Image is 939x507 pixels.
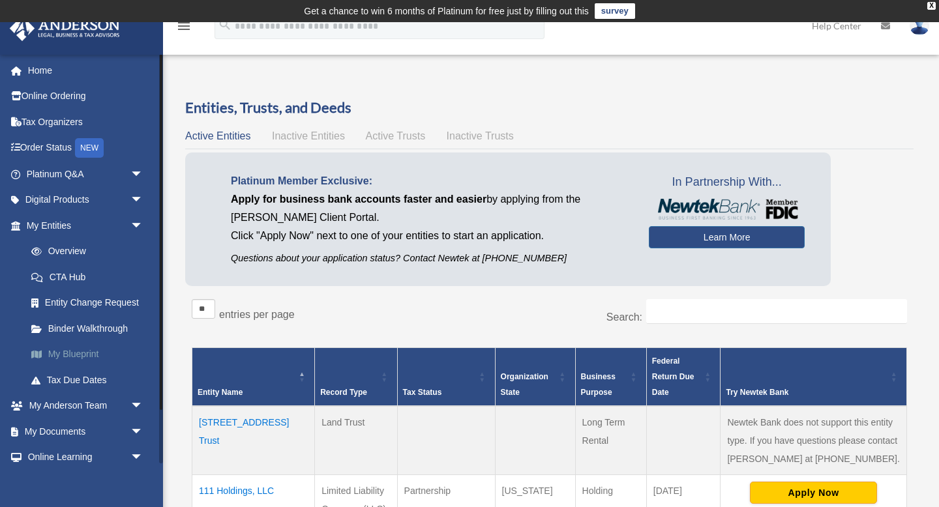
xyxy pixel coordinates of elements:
span: Organization State [501,372,548,397]
span: Tax Status [403,388,442,397]
span: Apply for business bank accounts faster and easier [231,194,486,205]
p: Platinum Member Exclusive: [231,172,629,190]
th: Entity Name: Activate to invert sorting [192,347,315,406]
a: Home [9,57,163,83]
a: Tax Organizers [9,109,163,135]
span: Business Purpose [581,372,616,397]
label: entries per page [219,309,295,320]
th: Tax Status: Activate to sort [397,347,495,406]
span: Inactive Entities [272,130,345,141]
a: Learn More [649,226,805,248]
a: My Blueprint [18,341,163,368]
a: Entity Change Request [18,290,163,316]
a: Overview [18,239,156,265]
h3: Entities, Trusts, and Deeds [185,98,914,118]
span: arrow_drop_down [130,212,156,239]
p: Questions about your application status? Contact Newtek at [PHONE_NUMBER] [231,250,629,267]
a: Tax Due Dates [18,367,163,393]
td: Land Trust [315,406,397,475]
label: Search: [606,311,642,323]
a: Digital Productsarrow_drop_down [9,187,163,213]
span: Record Type [320,388,367,397]
button: Apply Now [750,482,877,504]
a: Platinum Q&Aarrow_drop_down [9,161,163,187]
span: arrow_drop_down [130,418,156,445]
a: Online Ordering [9,83,163,109]
i: search [218,18,232,32]
span: arrow_drop_down [130,393,156,420]
th: Organization State: Activate to sort [495,347,575,406]
a: My Documentsarrow_drop_down [9,418,163,444]
a: Order StatusNEW [9,135,163,162]
span: In Partnership With... [649,172,805,193]
span: arrow_drop_down [130,187,156,214]
td: Long Term Rental [575,406,646,475]
a: My Anderson Teamarrow_drop_down [9,393,163,419]
div: Try Newtek Bank [726,384,887,400]
th: Business Purpose: Activate to sort [575,347,646,406]
span: Federal Return Due Date [652,356,694,397]
span: Active Trusts [366,130,426,141]
span: Active Entities [185,130,250,141]
th: Record Type: Activate to sort [315,347,397,406]
img: NewtekBankLogoSM.png [655,199,798,220]
a: My Entitiesarrow_drop_down [9,212,163,239]
span: arrow_drop_down [130,444,156,471]
div: NEW [75,138,104,158]
th: Try Newtek Bank : Activate to sort [721,347,907,406]
span: arrow_drop_down [130,161,156,188]
a: survey [595,3,635,19]
img: User Pic [910,16,929,35]
i: menu [176,18,192,34]
div: Get a chance to win 6 months of Platinum for free just by filling out this [304,3,589,19]
div: close [927,2,936,10]
a: Binder Walkthrough [18,315,163,341]
a: Online Learningarrow_drop_down [9,444,163,471]
p: Click "Apply Now" next to one of your entities to start an application. [231,227,629,245]
span: Entity Name [198,388,243,397]
span: Inactive Trusts [447,130,514,141]
th: Federal Return Due Date: Activate to sort [646,347,721,406]
td: [STREET_ADDRESS] Trust [192,406,315,475]
a: CTA Hub [18,264,163,290]
img: Anderson Advisors Platinum Portal [6,16,124,41]
td: Newtek Bank does not support this entity type. If you have questions please contact [PERSON_NAME]... [721,406,907,475]
p: by applying from the [PERSON_NAME] Client Portal. [231,190,629,227]
a: menu [176,23,192,34]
